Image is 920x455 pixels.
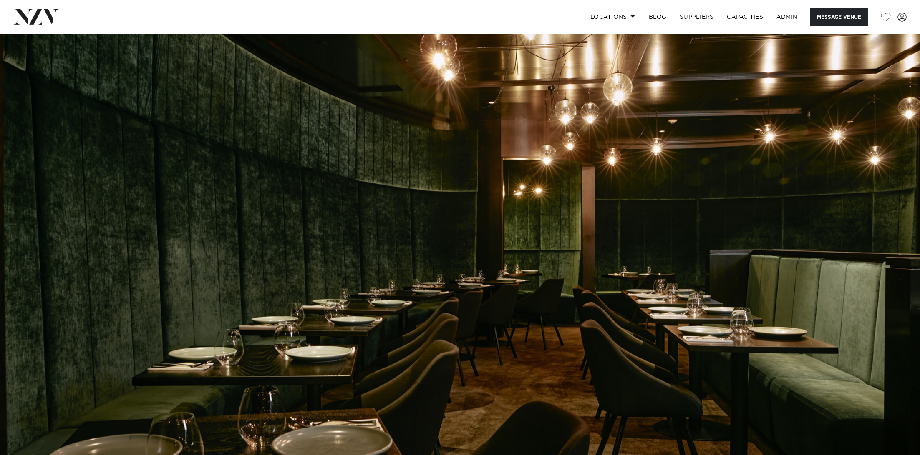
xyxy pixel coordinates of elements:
a: Locations [584,8,642,26]
a: Capacities [720,8,770,26]
button: Message Venue [810,8,868,26]
a: SUPPLIERS [673,8,720,26]
a: ADMIN [770,8,804,26]
a: BLOG [642,8,673,26]
img: nzv-logo.png [13,9,59,24]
